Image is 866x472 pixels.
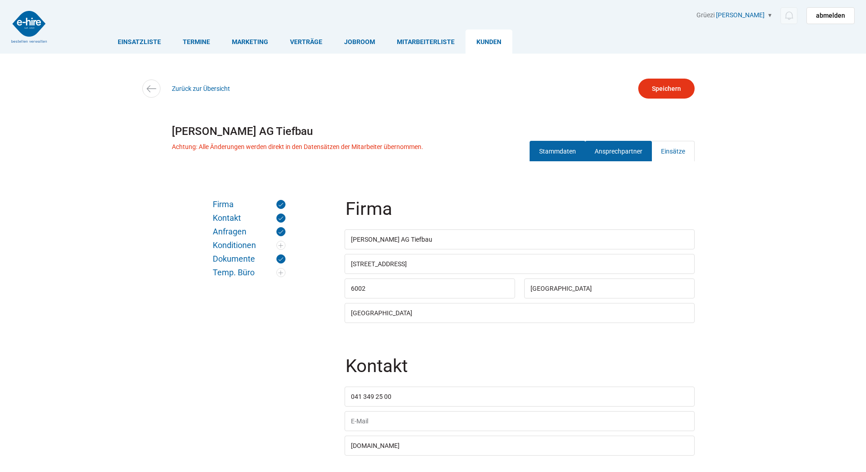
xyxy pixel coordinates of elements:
input: Land [345,303,695,323]
a: Ansprechpartner [585,141,652,161]
img: icon-notification.svg [783,10,795,21]
input: Speichern [638,79,695,99]
a: Mitarbeiterliste [386,30,466,54]
a: abmelden [806,7,855,24]
legend: Firma [345,200,696,229]
img: icon-arrow-left.svg [145,82,158,95]
a: Zurück zur Übersicht [172,85,230,92]
a: Einsatzliste [107,30,172,54]
a: Anfragen [213,227,285,236]
a: Verträge [279,30,333,54]
input: Ort [524,278,695,298]
a: Marketing [221,30,279,54]
input: Webseite [345,436,695,456]
div: Grüezi [696,11,855,24]
a: Firma [213,200,285,209]
h1: [PERSON_NAME] AG Tiefbau [172,122,695,141]
a: Einsätze [651,141,695,161]
legend: Kontakt [345,357,696,387]
a: Stammdaten [530,141,586,161]
a: Dokumente [213,254,285,263]
input: PLZ [345,278,515,298]
input: Telefon [345,387,695,407]
input: Strasse [345,254,695,274]
a: [PERSON_NAME] [716,11,765,19]
a: Jobroom [333,30,386,54]
input: E-Mail [345,411,695,431]
img: logo2.png [11,11,47,43]
a: Termine [172,30,221,54]
a: Temp. Büro [213,268,285,277]
a: Kunden [466,30,512,54]
p: Achtung: Alle Änderungen werden direkt in den Datensätzen der Mitarbeiter übernommen. [172,143,423,150]
a: Kontakt [213,214,285,223]
a: Konditionen [213,241,285,250]
input: Firmenname [345,229,695,249]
